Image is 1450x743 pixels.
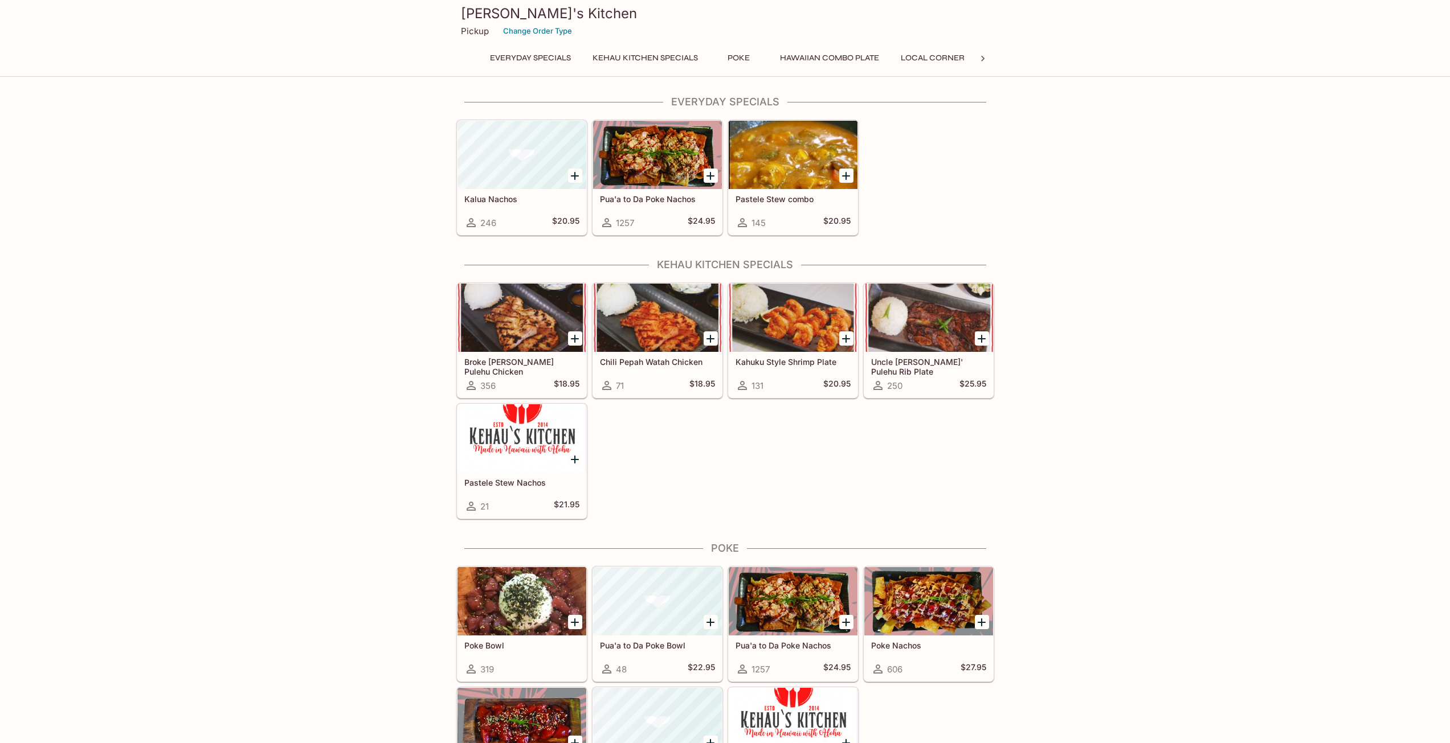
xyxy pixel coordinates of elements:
div: Kahuku Style Shrimp Plate [729,284,857,352]
h5: $24.95 [823,662,851,676]
h5: $24.95 [688,216,715,229]
span: 48 [616,664,627,675]
button: Add Pua'a to Da Poke Bowl [704,615,718,629]
h3: [PERSON_NAME]'s Kitchen [461,5,990,22]
div: Poke Nachos [864,567,993,635]
h5: Pua'a to Da Poke Nachos [600,194,715,204]
span: 356 [480,380,496,391]
h5: Chili Pepah Watah Chicken [600,357,715,367]
h5: Pua'a to Da Poke Nachos [736,641,851,650]
div: Uncle Dennis' Pulehu Rib Plate [864,284,993,352]
button: Add Kahuku Style Shrimp Plate [839,331,853,346]
h5: $27.95 [961,662,986,676]
h5: Pastele Stew Nachos [464,478,579,487]
h5: Broke [PERSON_NAME] Pulehu Chicken [464,357,579,376]
a: Pastele Stew combo145$20.95 [728,120,858,235]
a: Broke [PERSON_NAME] Pulehu Chicken356$18.95 [457,283,587,398]
a: Kahuku Style Shrimp Plate131$20.95 [728,283,858,398]
a: Kalua Nachos246$20.95 [457,120,587,235]
a: Uncle [PERSON_NAME]' Pulehu Rib Plate250$25.95 [864,283,994,398]
span: 319 [480,664,494,675]
a: Pastele Stew Nachos21$21.95 [457,404,587,519]
button: Local Corner [894,50,971,66]
button: Poke [713,50,765,66]
span: 1257 [751,664,770,675]
button: Add Pua'a to Da Poke Nachos [704,169,718,183]
span: 246 [480,217,496,228]
button: Hawaiian Combo Plate [774,50,885,66]
div: Pua'a to Da Poke Nachos [729,567,857,635]
span: 250 [887,380,902,391]
button: Add Broke Da Mouth Pulehu Chicken [568,331,582,346]
div: Pastele Stew Nachos [458,404,586,473]
h5: Pastele Stew combo [736,194,851,204]
h4: Poke [456,542,994,555]
h5: $21.95 [554,499,579,513]
div: Chili Pepah Watah Chicken [593,284,722,352]
h5: $18.95 [689,379,715,392]
span: 131 [751,380,763,391]
h5: Kahuku Style Shrimp Plate [736,357,851,367]
div: Pastele Stew combo [729,121,857,189]
button: Change Order Type [498,22,577,40]
button: Add Pastele Stew Nachos [568,452,582,466]
span: 71 [616,380,624,391]
button: Kehau Kitchen Specials [586,50,704,66]
span: 145 [751,217,766,228]
p: Pickup [461,26,489,36]
button: Everyday Specials [484,50,577,66]
a: Pua'a to Da Poke Nachos1257$24.95 [593,120,722,235]
h5: Uncle [PERSON_NAME]' Pulehu Rib Plate [871,357,986,376]
span: 606 [887,664,902,675]
a: Poke Bowl319 [457,567,587,682]
h5: Poke Bowl [464,641,579,650]
button: Add Uncle Dennis' Pulehu Rib Plate [975,331,989,346]
h5: $25.95 [959,379,986,392]
div: Pua'a to Da Poke Nachos [593,121,722,189]
div: Poke Bowl [458,567,586,635]
a: Pua'a to Da Poke Bowl48$22.95 [593,567,722,682]
div: Broke Da Mouth Pulehu Chicken [458,284,586,352]
button: Add Poke Nachos [975,615,989,629]
a: Chili Pepah Watah Chicken71$18.95 [593,283,722,398]
a: Poke Nachos606$27.95 [864,567,994,682]
button: Add Pastele Stew combo [839,169,853,183]
h5: Kalua Nachos [464,194,579,204]
button: Add Chili Pepah Watah Chicken [704,331,718,346]
button: Add Pua'a to Da Poke Nachos [839,615,853,629]
div: Kalua Nachos [458,121,586,189]
button: Add Poke Bowl [568,615,582,629]
h5: $20.95 [552,216,579,229]
h5: $18.95 [554,379,579,392]
h5: Pua'a to Da Poke Bowl [600,641,715,650]
h4: Everyday Specials [456,96,994,108]
h5: $20.95 [823,216,851,229]
button: Add Kalua Nachos [568,169,582,183]
h5: $22.95 [688,662,715,676]
div: Pua'a to Da Poke Bowl [593,567,722,635]
span: 21 [480,501,489,512]
h5: $20.95 [823,379,851,392]
h4: Kehau Kitchen Specials [456,258,994,271]
h5: Poke Nachos [871,641,986,650]
span: 1257 [616,217,634,228]
a: Pua'a to Da Poke Nachos1257$24.95 [728,567,858,682]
